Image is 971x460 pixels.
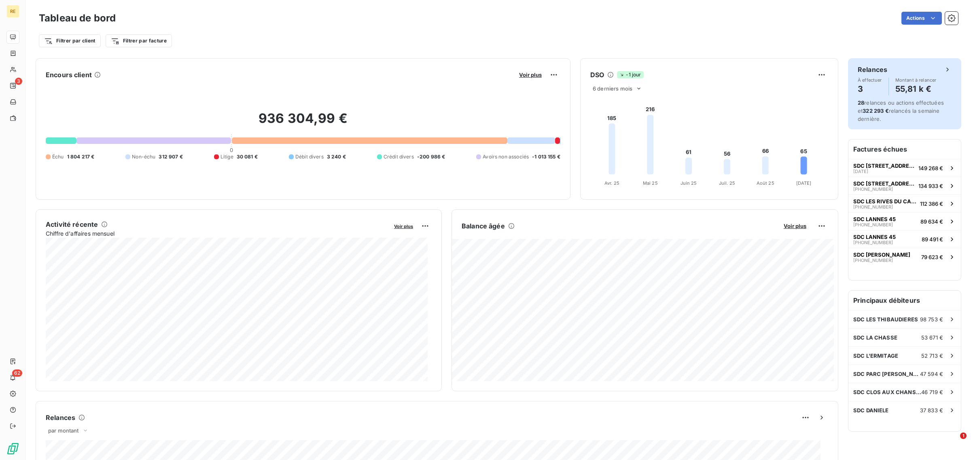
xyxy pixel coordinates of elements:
[604,180,619,186] tspan: Avr. 25
[853,389,921,395] span: SDC CLOS AUX CHANSONS
[853,251,910,258] span: SDC [PERSON_NAME]
[853,162,915,169] span: SDC [STREET_ADDRESS]
[590,70,604,80] h6: DSO
[848,291,961,310] h6: Principaux débiteurs
[853,407,889,414] span: SDC DANIELE
[12,369,22,377] span: 62
[39,11,116,25] h3: Tableau de bord
[921,352,943,359] span: 52 713 €
[15,78,22,85] span: 3
[159,153,182,160] span: 312 907 €
[848,212,961,230] button: SDC LANNES 45[PHONE_NUMBER]89 634 €
[46,229,388,238] span: Chiffre d'affaires mensuel
[895,78,937,82] span: Montant à relancer
[327,153,346,160] span: 3 240 €
[858,99,944,122] span: relances ou actions effectuées et relancés la semaine dernière.
[46,110,560,135] h2: 936 304,99 €
[853,371,920,377] span: SDC PARC [PERSON_NAME]
[853,205,893,209] span: [PHONE_NUMBER]
[46,413,75,422] h6: Relances
[394,224,413,229] span: Voir plus
[483,153,529,160] span: Avoirs non associés
[853,316,918,323] span: SDC LES THIBAUDIERES
[848,177,961,194] button: SDC [STREET_ADDRESS][PHONE_NUMBER]134 933 €
[853,216,896,222] span: SDC LANNES 45
[46,70,92,80] h6: Encours client
[237,153,258,160] span: 30 081 €
[757,180,774,186] tspan: Août 25
[922,236,943,243] span: 89 491 €
[960,433,967,439] span: 1
[532,153,560,160] span: -1 013 155 €
[848,248,961,266] button: SDC [PERSON_NAME][PHONE_NUMBER]79 623 €
[617,71,643,78] span: -1 jour
[853,240,893,245] span: [PHONE_NUMBER]
[853,352,898,359] span: SDC L'ERMITAGE
[853,187,893,192] span: [PHONE_NUMBER]
[848,194,961,212] button: SDC LES RIVES DU CANAL[PHONE_NUMBER]112 386 €
[220,153,233,160] span: Litige
[46,219,98,229] h6: Activité récente
[853,334,897,341] span: SDC LA CHASSE
[6,5,19,18] div: RE
[848,159,961,177] button: SDC [STREET_ADDRESS][DATE]149 268 €
[858,99,864,106] span: 28
[67,153,95,160] span: 1 804 217 €
[417,153,445,160] span: -200 986 €
[796,180,812,186] tspan: [DATE]
[295,153,324,160] span: Débit divers
[858,78,882,82] span: À effectuer
[901,12,942,25] button: Actions
[643,180,658,186] tspan: Mai 25
[6,442,19,455] img: Logo LeanPay
[920,200,943,207] span: 112 386 €
[863,108,888,114] span: 322 293 €
[781,222,809,230] button: Voir plus
[853,198,917,205] span: SDC LES RIVES DU CANAL
[858,65,887,74] h6: Relances
[230,147,233,153] span: 0
[920,407,943,414] span: 37 833 €
[848,139,961,159] h6: Factures échues
[920,218,943,225] span: 89 634 €
[918,183,943,189] span: 134 933 €
[132,153,155,160] span: Non-échu
[462,221,505,231] h6: Balance âgée
[921,389,943,395] span: 46 719 €
[848,230,961,248] button: SDC LANNES 45[PHONE_NUMBER]89 491 €
[853,169,868,174] span: [DATE]
[853,258,893,263] span: [PHONE_NUMBER]
[384,153,414,160] span: Crédit divers
[39,34,101,47] button: Filtrer par client
[392,222,416,230] button: Voir plus
[853,234,896,240] span: SDC LANNES 45
[593,85,632,92] span: 6 derniers mois
[106,34,172,47] button: Filtrer par facture
[681,180,697,186] tspan: Juin 25
[517,71,544,78] button: Voir plus
[52,153,64,160] span: Échu
[858,82,882,95] h4: 3
[920,371,943,377] span: 47 594 €
[920,316,943,323] span: 98 753 €
[943,433,963,452] iframe: Intercom live chat
[918,165,943,171] span: 149 268 €
[719,180,735,186] tspan: Juil. 25
[895,82,937,95] h4: 55,81 k €
[853,180,915,187] span: SDC [STREET_ADDRESS]
[519,72,542,78] span: Voir plus
[48,427,79,434] span: par montant
[921,334,943,341] span: 53 671 €
[853,222,893,227] span: [PHONE_NUMBER]
[784,223,806,229] span: Voir plus
[921,254,943,260] span: 79 623 €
